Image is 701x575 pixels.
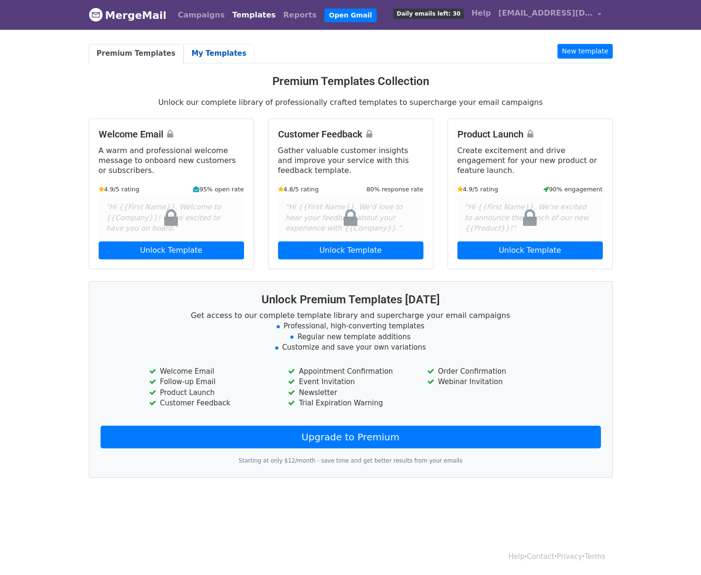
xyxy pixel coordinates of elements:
[101,293,601,307] h3: Unlock Premium Templates [DATE]
[278,241,423,259] a: Unlock Template
[101,310,601,320] p: Get access to our complete template library and supercharge your email campaigns
[278,129,423,140] h4: Customer Feedback
[149,377,274,387] li: Follow-up Email
[278,146,423,175] p: Gather valuable customer insights and improve your service with this feedback template.
[288,366,413,377] li: Appointment Confirmation
[278,194,423,241] div: "Hi {{First Name}}, We'd love to hear your feedback about your experience with {{Company}}."
[366,185,423,194] small: 80% response rate
[393,9,464,19] span: Daily emails left: 30
[288,387,413,398] li: Newsletter
[498,8,593,19] span: [EMAIL_ADDRESS][DOMAIN_NAME]
[89,8,103,22] img: MergeMail logo
[101,426,601,448] a: Upgrade to Premium
[457,194,603,241] div: "Hi {{First Name}}, We're excited to announce the launch of our new {{Product}}!"
[89,75,613,88] h3: Premium Templates Collection
[228,6,279,25] a: Templates
[543,185,603,194] small: 90% engagement
[427,377,552,387] li: Webinar Invitation
[99,194,244,241] div: "Hi {{First Name}}, Welcome to {{Company}}! We're excited to have you on board."
[149,387,274,398] li: Product Launch
[149,398,274,409] li: Customer Feedback
[495,4,605,26] a: [EMAIL_ADDRESS][DOMAIN_NAME]
[557,552,582,561] a: Privacy
[89,44,184,63] a: Premium Templates
[101,332,601,343] li: Regular new template additions
[101,456,601,466] p: Starting at only $12/month - save time and get better results from your emails
[149,366,274,377] li: Welcome Email
[278,185,319,194] small: 4.8/5 rating
[457,185,498,194] small: 4.9/5 rating
[288,398,413,409] li: Trial Expiration Warning
[101,342,601,353] li: Customize and save your own variations
[174,6,228,25] a: Campaigns
[324,9,377,22] a: Open Gmail
[99,146,244,175] p: A warm and professional welcome message to onboard new customers or subscribers.
[89,97,613,107] p: Unlock our complete library of professionally crafted templates to supercharge your email campaigns
[468,4,495,23] a: Help
[508,552,524,561] a: Help
[389,4,467,23] a: Daily emails left: 30
[99,129,244,140] h4: Welcome Email
[193,185,244,194] small: 95% open rate
[99,241,244,259] a: Unlock Template
[527,552,554,561] a: Contact
[101,321,601,332] li: Professional, high-converting templates
[557,44,612,59] a: New template
[279,6,321,25] a: Reports
[99,185,140,194] small: 4.9/5 rating
[457,129,603,140] h4: Product Launch
[654,530,701,575] iframe: Chat Widget
[89,5,167,25] a: MergeMail
[427,366,552,377] li: Order Confirmation
[288,377,413,387] li: Event Invitation
[457,146,603,175] p: Create excitement and drive engagement for your new product or feature launch.
[184,44,254,63] a: My Templates
[457,241,603,259] a: Unlock Template
[584,552,605,561] a: Terms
